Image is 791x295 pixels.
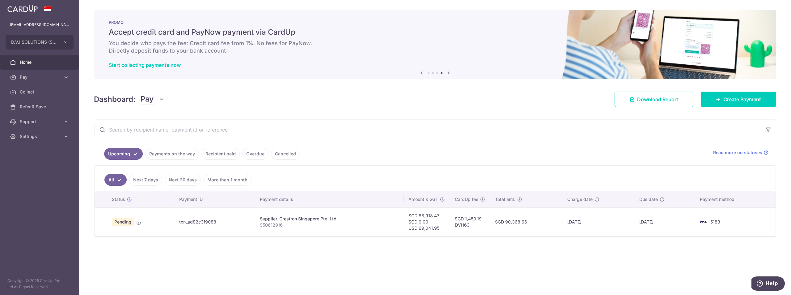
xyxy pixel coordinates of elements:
a: Overdue [242,148,269,160]
p: PROMO [109,20,761,25]
span: Read more on statuses [713,150,762,156]
a: Recipient paid [201,148,240,160]
a: Next 30 days [165,174,201,186]
input: Search by recipient name, payment id or reference [94,120,761,140]
span: Pay [20,74,61,80]
div: Supplier. Crestron Singapore Pte. Ltd [260,216,399,222]
span: D.V.I SOLUTIONS (S) PTE. LTD. [11,39,57,45]
button: D.V.I SOLUTIONS (S) PTE. LTD. [6,35,74,50]
span: Create Payment [723,96,761,103]
span: Home [20,59,61,65]
a: More than 1 month [203,174,252,186]
td: SGD 1,450.19 DVI163 [450,207,490,236]
span: Total amt. [495,196,515,202]
span: Charge date [567,196,593,202]
span: Status [112,196,125,202]
span: Download Report [637,96,678,103]
h6: You decide who pays the fee: Credit card fee from 1%. No fees for PayNow. Directly deposit funds ... [109,40,761,54]
a: All [104,174,127,186]
span: Support [20,119,61,125]
span: 5183 [710,219,720,224]
a: Start collecting payments now [109,62,181,68]
img: paynow Banner [94,10,776,79]
img: CardUp [7,5,38,12]
td: [DATE] [634,207,695,236]
td: txn_ad82c3f9088 [174,207,255,236]
span: Refer & Save [20,104,61,110]
span: Pending [112,218,134,226]
td: SGD 88,918.47 SGD 0.00 USD 69,041.95 [404,207,450,236]
a: Create Payment [701,92,776,107]
a: Download Report [615,92,693,107]
p: 950612916 [260,222,399,228]
h4: Dashboard: [94,94,136,105]
a: Cancelled [271,148,300,160]
td: SGD 90,368.66 [490,207,562,236]
p: [EMAIL_ADDRESS][DOMAIN_NAME] [10,22,69,28]
img: Bank Card [697,218,709,226]
span: Collect [20,89,61,95]
span: Pay [141,93,154,105]
span: Due date [639,196,658,202]
h5: Accept credit card and PayNow payment via CardUp [109,27,761,37]
td: [DATE] [562,207,635,236]
span: Amount & GST [408,196,438,202]
a: Read more on statuses [713,150,768,156]
span: CardUp fee [455,196,478,202]
a: Payments on the way [145,148,199,160]
th: Payment ID [174,191,255,207]
th: Payment method [695,191,776,207]
th: Payment details [255,191,404,207]
iframe: Opens a widget where you can find more information [751,276,785,292]
a: Upcoming [104,148,143,160]
a: Next 7 days [129,174,162,186]
span: Settings [20,133,61,140]
button: Pay [141,93,164,105]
